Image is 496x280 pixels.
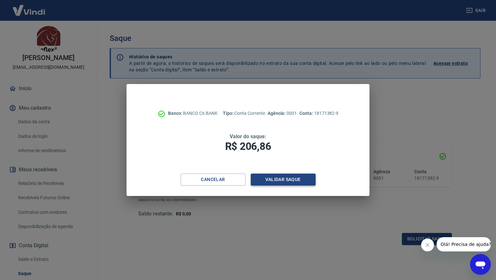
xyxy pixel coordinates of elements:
[230,133,266,140] span: Valor do saque:
[223,111,235,116] span: Tipo:
[421,238,434,251] iframe: Fechar mensagem
[299,110,338,117] p: 18171382-9
[168,110,218,117] p: BANCO C6 BANK
[181,174,246,186] button: Cancelar
[268,110,297,117] p: 0001
[223,110,265,117] p: Conta Corrente
[168,111,183,116] span: Banco:
[299,111,314,116] span: Conta:
[225,140,271,152] span: R$ 206,86
[251,174,316,186] button: Validar saque
[437,237,491,251] iframe: Mensagem da empresa
[4,5,54,10] span: Olá! Precisa de ajuda?
[470,254,491,275] iframe: Botão para abrir a janela de mensagens
[268,111,287,116] span: Agência:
